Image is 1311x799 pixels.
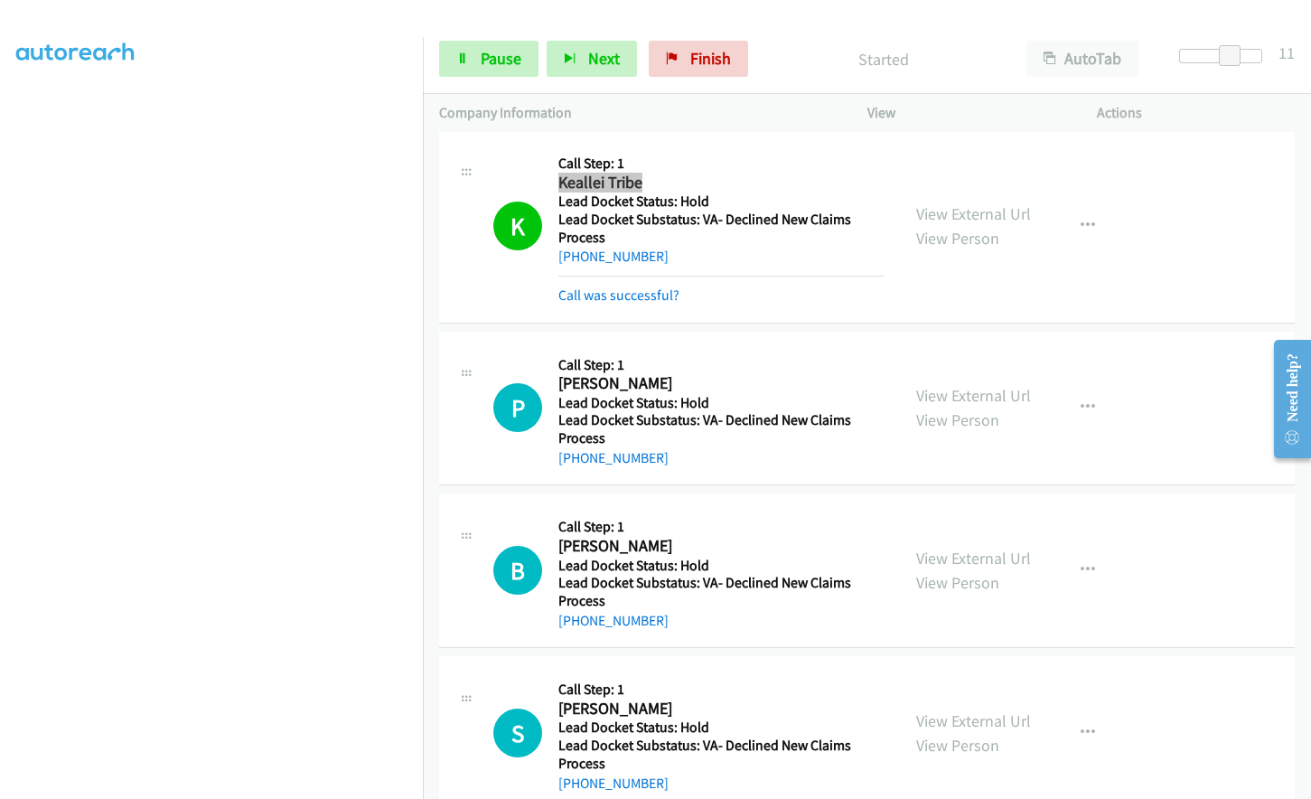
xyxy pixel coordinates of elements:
h5: Lead Docket Substatus: VA- Declined New Claims Process [558,411,884,446]
a: View External Url [916,385,1031,406]
a: View Person [916,228,999,249]
a: [PHONE_NUMBER] [558,248,669,265]
a: [PHONE_NUMBER] [558,775,669,792]
h5: Lead Docket Status: Hold [558,394,884,412]
h5: Lead Docket Status: Hold [558,719,884,737]
h5: Call Step: 1 [558,518,884,536]
h2: [PERSON_NAME] [558,699,876,719]
h2: Keallei Tribe [558,173,876,193]
p: Company Information [439,102,835,124]
h1: S [493,709,542,757]
button: Next [547,41,637,77]
span: Finish [690,48,731,69]
a: Call was successful? [558,287,679,304]
h5: Lead Docket Substatus: VA- Declined New Claims Process [558,211,884,246]
div: The call is yet to be attempted [493,546,542,595]
h5: Lead Docket Substatus: VA- Declined New Claims Process [558,737,884,772]
iframe: Resource Center [1259,327,1311,471]
h1: P [493,383,542,432]
h2: [PERSON_NAME] [558,536,876,557]
a: Pause [439,41,538,77]
a: View Person [916,735,999,756]
h5: Lead Docket Status: Hold [558,557,884,575]
a: View Person [916,409,999,430]
span: Next [588,48,620,69]
h2: [PERSON_NAME] [558,373,876,394]
span: Pause [481,48,521,69]
a: View External Url [916,548,1031,569]
h5: Lead Docket Substatus: VA- Declined New Claims Process [558,574,884,609]
h5: Lead Docket Status: Hold [558,193,884,211]
a: [PHONE_NUMBER] [558,612,669,629]
a: View External Url [916,710,1031,731]
h5: Call Step: 1 [558,356,884,374]
a: Finish [649,41,748,77]
div: 11 [1278,41,1295,65]
div: The call is yet to be attempted [493,709,542,757]
p: Started [773,47,994,71]
p: View [867,102,1065,124]
button: AutoTab [1026,41,1138,77]
h1: B [493,546,542,595]
p: Actions [1097,102,1295,124]
a: View Person [916,572,999,593]
h1: K [493,202,542,250]
h5: Call Step: 1 [558,155,884,173]
a: View External Url [916,203,1031,224]
h5: Call Step: 1 [558,681,884,699]
a: [PHONE_NUMBER] [558,449,669,466]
